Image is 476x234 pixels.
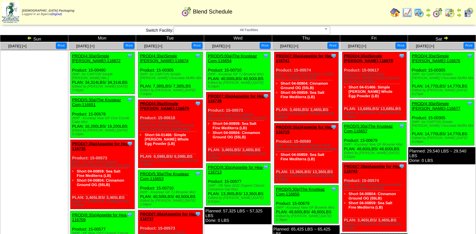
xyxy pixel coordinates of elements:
[412,101,460,111] a: PROD(4:30a)Simple [PERSON_NAME]-116677
[72,160,135,168] div: (WIP - PE New 2022 Organic Blueberry Walnut Collagen Oat Mix)
[2,2,19,23] img: zoroco-logo-small.webp
[399,53,405,59] img: Tooltip
[344,111,406,119] div: Edited by [PERSON_NAME] [DATE] 7:52pm
[331,124,337,130] img: Tooltip
[331,53,337,59] img: Tooltip
[274,123,338,183] div: Product: 15-00580 PLAN: 13,360LBS / 13,360LBS
[412,54,460,63] a: PROD(4:30a)Simple [PERSON_NAME]-116676
[0,35,68,42] td: Sun
[331,186,337,192] img: Tooltip
[140,199,202,206] div: Edited by [PERSON_NAME] [DATE] 1:58pm
[274,52,338,121] div: Product: 15-00574 PLAN: 3,465LBS / 3,465LBS
[208,72,270,76] div: (WIP - Krusteaz GF TJ Brownie Mix)
[281,152,324,161] a: Short 04-00859: Sea Salt Fine Mediterra (LB)
[72,72,135,80] div: (WIP- for CARTON Simple [PERSON_NAME] Mix )
[76,44,94,48] a: [DATE] [+]
[445,8,455,18] img: calendarinout.gif
[70,52,135,94] div: Product: 15-00490 PLAN: 34,314LBS / 34,314LBS
[140,54,188,63] a: PROD(4:30a)Simple [PERSON_NAME]-116674
[410,100,474,146] div: Product: 15-00305 PLAN: 14,770LBS / 14,770LBS
[349,192,396,200] a: Short 04-00804: Cinnamon Ground OG (55LB)
[213,121,256,130] a: Short 04-00859: Sea Salt Fine Mediterra (LB)
[408,147,475,164] div: Planned: 29,540 LBS ~ 29,540 LBS Done: 0 LBS
[72,200,135,207] div: Edited by [PERSON_NAME] [DATE] 5:45pm
[412,136,474,144] div: Edited by [PERSON_NAME] [DATE] 9:24pm
[70,96,135,138] div: Product: 15-00678 PLAN: 16,200LBS / 16,200LBS
[176,26,322,34] span: All Facilities
[72,213,128,222] a: PROD(8:30a)Appetite for Hea-116709
[77,178,124,187] a: Short 04-00804: Cinnamon Ground OG (55LB)
[416,44,434,48] a: [DATE] [+]
[192,42,203,49] button: Print
[276,144,338,151] div: (WIP - PE New 2022 Organic Dark Chocolate Chunk Superfood Oat Mix)
[344,143,406,146] div: (WIP - Krusteaz New GF Brownie Mix)
[399,163,405,169] img: Tooltip
[204,35,272,42] td: Wed
[77,169,120,178] a: Short 04-00859: Sea Salt Fine Mediterra (LB)
[412,72,474,84] div: (WIP- for CARTON Simple [PERSON_NAME] Chocolate Muffin Mix )
[140,190,202,194] div: (WIP - Krusteaz GF TJ Brownie Mix)
[144,44,162,48] a: [DATE] [+]
[212,44,230,48] a: [DATE] [+]
[281,90,324,99] a: Short 04-00859: Sea Salt Fine Mediterra (LB)
[274,185,338,224] div: Product: 15-00679 PLAN: 48,600LBS / 48,600LBS
[195,171,201,177] img: Tooltip
[140,72,202,84] div: (WIP- for CARTON Simple [PERSON_NAME] Chocolate Muffin Mix )
[206,163,271,205] div: Product: 15-00577 PLAN: 13,360LBS / 13,360LBS
[27,35,32,40] img: arrowleft.gif
[327,42,338,49] button: Print
[344,72,406,84] div: (WIP-for CARTON Simple [PERSON_NAME] Protein Almond Flour Pancake Mix)
[414,8,424,18] img: calendarprod.gif
[348,44,366,48] span: [DATE] [+]
[127,53,133,59] img: Tooltip
[263,53,269,59] img: Tooltip
[51,13,62,16] a: (logout)
[443,35,448,40] img: arrowright.gif
[213,130,260,139] a: Short 04-00804: Cinnamon Ground OG (55LB)
[72,98,121,107] a: PROD(5:30a)The Krusteaz Com-116651
[342,52,406,120] div: Product: 15-00617 PLAN: 13,685LBS / 13,685LBS
[127,97,133,103] img: Tooltip
[395,42,406,49] button: Print
[72,54,121,63] a: PROD(4:30a)Simple [PERSON_NAME]-116672
[276,174,338,182] div: Edited by [PERSON_NAME] [DATE] 6:59pm
[140,120,202,131] div: (WIP-for CARTON Simple [PERSON_NAME] Cocoa Almond Flour Pancake and Waffle Mix)
[412,120,474,131] div: (WIP- for CARTON Simple [PERSON_NAME] Chocolate Muffin Mix )
[195,100,201,107] img: Tooltip
[410,52,474,98] div: Product: 15-00305 PLAN: 14,770LBS / 14,770LBS
[124,42,135,49] button: Print
[402,8,412,18] img: line_graph.gif
[280,44,298,48] a: [DATE] [+]
[138,100,203,168] div: Product: 15-00618 PLAN: 6,598LBS / 6,598LBS
[140,88,202,96] div: Edited by [PERSON_NAME] [DATE] 7:43pm
[145,133,188,146] a: Short 04-01466: Simple [PERSON_NAME] Whole Egg Powder (LB)
[127,212,133,218] img: Tooltip
[467,53,473,59] img: Tooltip
[263,93,269,99] img: Tooltip
[276,72,338,80] div: (WIP - PE New 2022 Organic Vanilla Pecan Collagen Oat Mix)
[433,8,443,18] img: calendarblend.gif
[204,207,272,224] div: Planned: 57,325 LBS ~ 57,325 LBS Done: 0 LBS
[72,141,130,151] a: PROD(7:30a)Appetite for Hea-116735
[22,9,74,16] span: Logged in as Bgarcia
[344,54,393,63] a: PROD(4:30a)Simple [PERSON_NAME]-116678
[208,184,270,191] div: (WIP - PE New 2022 Organic Classic Cinnamon Oat Mix)
[276,187,325,196] a: PROD(5:30p)The Krusteaz Com-116656
[208,196,270,204] div: Edited by [PERSON_NAME] [DATE] 6:57pm
[399,123,405,129] img: Tooltip
[72,116,135,124] div: (WIP - Krusteaz New GF Cinn Crumb Cake Mix)
[276,214,338,222] div: Edited by [PERSON_NAME] [DATE] 5:39pm
[138,52,203,98] div: Product: 15-00305 PLAN: 7,385LBS / 7,385LBS
[272,35,340,42] td: Thu
[195,211,201,217] img: Tooltip
[344,124,393,133] a: PROD(5:30a)The Krusteaz Com-116657
[208,94,266,103] a: PROD(7:30a)Appetite for Hea-116739
[344,222,406,230] div: Edited by [PERSON_NAME] [DATE] 5:45pm
[344,183,406,190] div: (WIP - PE New 2022 Organic Vanilla Pecan Collagen Oat Mix)
[140,172,189,181] a: PROD(5:30a)The Krusteaz Com-116653
[349,85,393,98] a: Short 04-01466: Simple [PERSON_NAME] Whole Egg Powder (LB)
[68,35,136,42] td: Mon
[208,165,263,174] a: PROD(8:30a)Appetite for Hea-116713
